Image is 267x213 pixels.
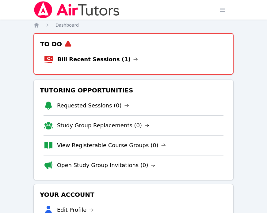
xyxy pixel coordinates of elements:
[57,141,166,150] a: View Registerable Course Groups (0)
[57,121,149,130] a: Study Group Replacements (0)
[33,22,234,28] nav: Breadcrumb
[39,85,228,96] h3: Tutoring Opportunities
[55,23,79,28] span: Dashboard
[57,55,138,64] a: Bill Recent Sessions (1)
[33,1,120,18] img: Air Tutors
[57,161,156,170] a: Open Study Group Invitations (0)
[57,101,129,110] a: Requested Sessions (0)
[39,39,228,50] h3: To Do
[39,189,228,200] h3: Your Account
[55,22,79,28] a: Dashboard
